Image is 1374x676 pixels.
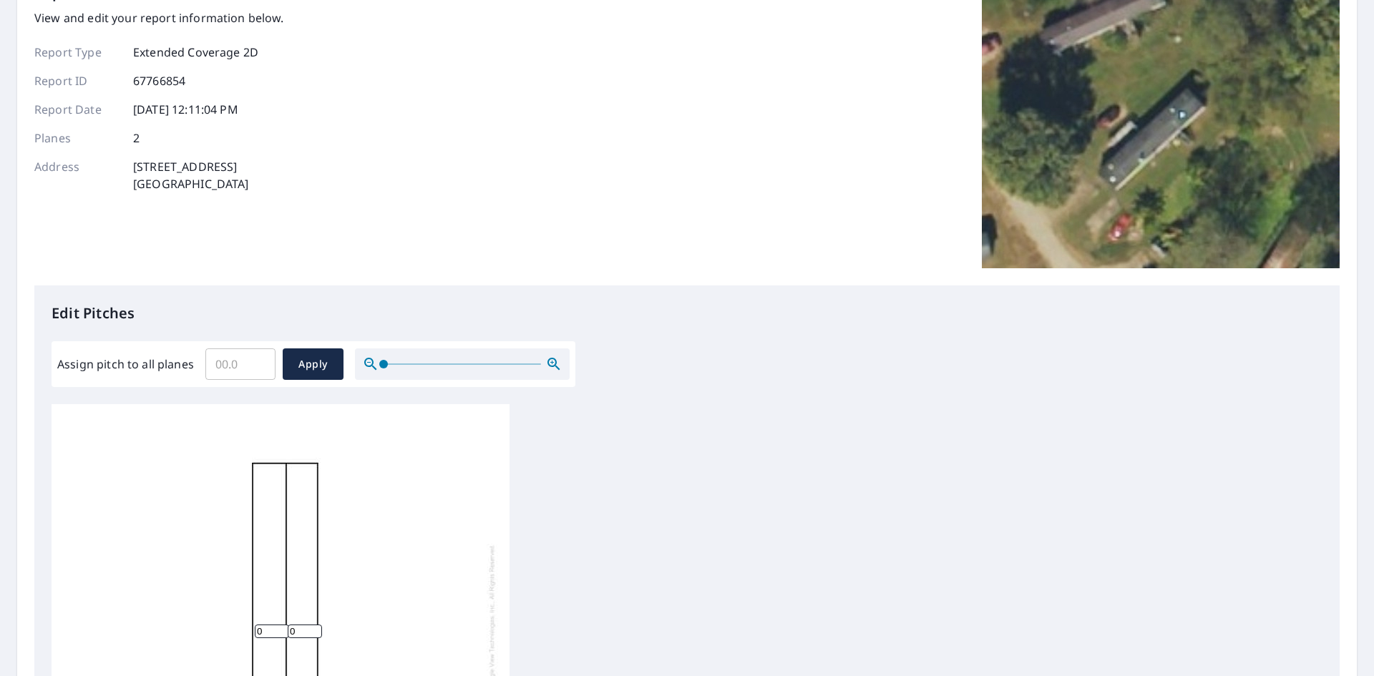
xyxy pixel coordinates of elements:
label: Assign pitch to all planes [57,356,194,373]
p: 2 [133,129,140,147]
span: Apply [294,356,332,373]
p: Report ID [34,72,120,89]
button: Apply [283,348,343,380]
p: Planes [34,129,120,147]
p: Report Date [34,101,120,118]
p: Report Type [34,44,120,61]
p: [DATE] 12:11:04 PM [133,101,238,118]
input: 00.0 [205,344,276,384]
p: View and edit your report information below. [34,9,284,26]
p: Extended Coverage 2D [133,44,258,61]
p: Address [34,158,120,192]
p: Edit Pitches [52,303,1322,324]
p: 67766854 [133,72,185,89]
p: [STREET_ADDRESS] [GEOGRAPHIC_DATA] [133,158,249,192]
